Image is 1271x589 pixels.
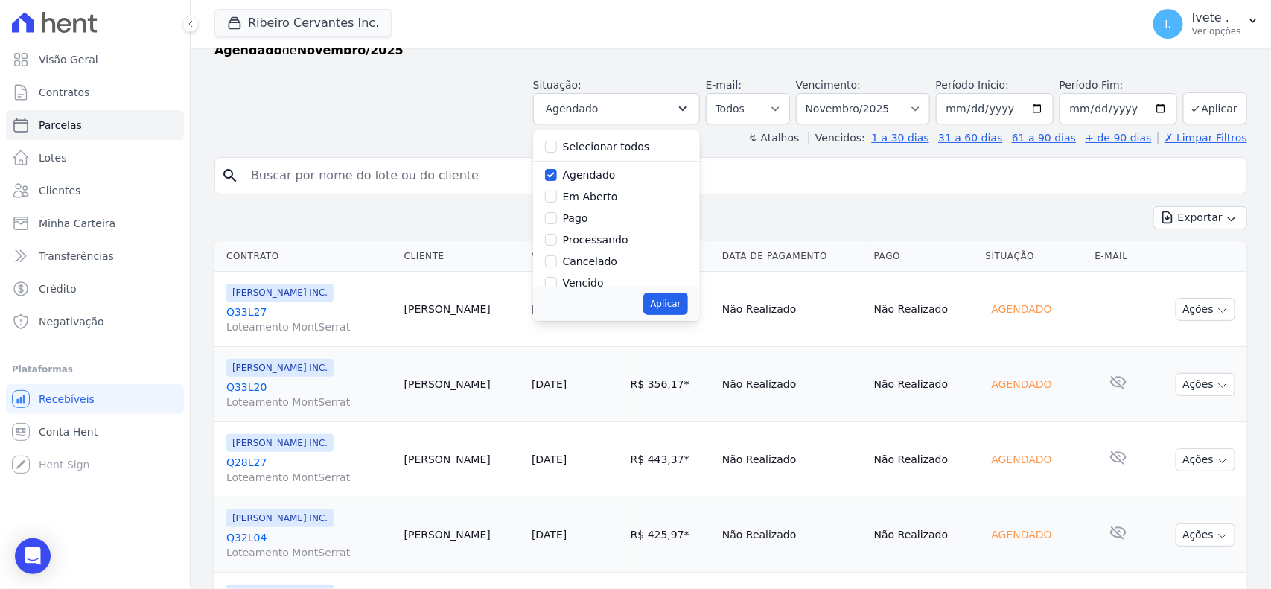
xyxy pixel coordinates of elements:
a: Recebíveis [6,384,184,414]
label: Pago [563,212,588,224]
label: ↯ Atalhos [748,132,799,144]
strong: Novembro/2025 [297,43,404,57]
button: Ações [1176,523,1235,547]
td: [PERSON_NAME] [398,272,526,347]
div: Agendado [986,299,1058,319]
label: Vencimento: [796,79,861,91]
a: Minha Carteira [6,208,184,238]
input: Buscar por nome do lote ou do cliente [242,161,1240,191]
span: Visão Geral [39,52,98,67]
span: Crédito [39,281,77,296]
span: Contratos [39,85,89,100]
th: Pago [868,241,980,272]
p: Ivete . [1192,10,1241,25]
td: Não Realizado [868,497,980,573]
a: Q32L04Loteamento MontSerrat [226,530,392,560]
button: Ações [1176,448,1235,471]
td: R$ 443,37 [625,422,716,497]
a: [DATE] [532,453,567,465]
strong: Agendado [214,43,282,57]
th: Cliente [398,241,526,272]
a: Q33L20Loteamento MontSerrat [226,380,392,410]
a: Parcelas [6,110,184,140]
td: Não Realizado [868,422,980,497]
a: Negativação [6,307,184,337]
th: Data de Pagamento [716,241,868,272]
td: Não Realizado [716,347,868,422]
td: Não Realizado [716,272,868,347]
p: de [214,42,404,60]
p: Ver opções [1192,25,1241,37]
a: [DATE] [532,303,567,315]
span: I. [1165,19,1172,29]
a: Conta Hent [6,417,184,447]
span: Parcelas [39,118,82,133]
td: Não Realizado [868,272,980,347]
td: [PERSON_NAME] [398,347,526,422]
th: E-mail [1089,241,1147,272]
span: Minha Carteira [39,216,115,231]
label: Agendado [563,169,616,181]
a: 61 a 90 dias [1012,132,1076,144]
span: [PERSON_NAME] INC. [226,509,334,527]
label: Período Fim: [1060,77,1177,93]
label: E-mail: [706,79,742,91]
div: Agendado [986,449,1058,470]
td: Não Realizado [868,347,980,422]
label: Situação: [533,79,582,91]
th: Situação [980,241,1089,272]
a: Clientes [6,176,184,206]
a: ✗ Limpar Filtros [1158,132,1247,144]
label: Vencidos: [809,132,865,144]
a: Transferências [6,241,184,271]
span: Lotes [39,150,67,165]
span: Clientes [39,183,80,198]
a: 31 a 60 dias [938,132,1002,144]
a: 1 a 30 dias [872,132,929,144]
button: Ribeiro Cervantes Inc. [214,9,392,37]
button: Exportar [1153,206,1247,229]
span: Loteamento MontSerrat [226,545,392,560]
label: Cancelado [563,255,617,267]
span: Negativação [39,314,104,329]
td: Não Realizado [716,422,868,497]
td: R$ 356,17 [625,347,716,422]
a: + de 90 dias [1086,132,1152,144]
button: I. Ivete . Ver opções [1141,3,1271,45]
span: Conta Hent [39,424,98,439]
label: Selecionar todos [563,141,650,153]
th: Vencimento [526,241,625,272]
div: Plataformas [12,360,178,378]
button: Aplicar [643,293,687,315]
div: Agendado [986,524,1058,545]
a: Crédito [6,274,184,304]
span: Transferências [39,249,114,264]
span: [PERSON_NAME] INC. [226,359,334,377]
td: [PERSON_NAME] [398,497,526,573]
span: Agendado [546,100,599,118]
label: Período Inicío: [936,79,1009,91]
label: Processando [563,234,628,246]
span: Loteamento MontSerrat [226,395,392,410]
a: [DATE] [532,529,567,541]
td: [PERSON_NAME] [398,422,526,497]
span: Loteamento MontSerrat [226,470,392,485]
span: Recebíveis [39,392,95,407]
div: Open Intercom Messenger [15,538,51,574]
a: Contratos [6,77,184,107]
i: search [221,167,239,185]
td: Não Realizado [716,497,868,573]
div: Agendado [986,374,1058,395]
td: R$ 425,97 [625,497,716,573]
button: Ações [1176,373,1235,396]
a: Visão Geral [6,45,184,74]
a: Lotes [6,143,184,173]
a: Q33L27Loteamento MontSerrat [226,305,392,334]
label: Vencido [563,277,604,289]
th: Contrato [214,241,398,272]
button: Aplicar [1183,92,1247,124]
span: [PERSON_NAME] INC. [226,284,334,302]
a: Q28L27Loteamento MontSerrat [226,455,392,485]
a: [DATE] [532,378,567,390]
button: Agendado [533,93,700,124]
